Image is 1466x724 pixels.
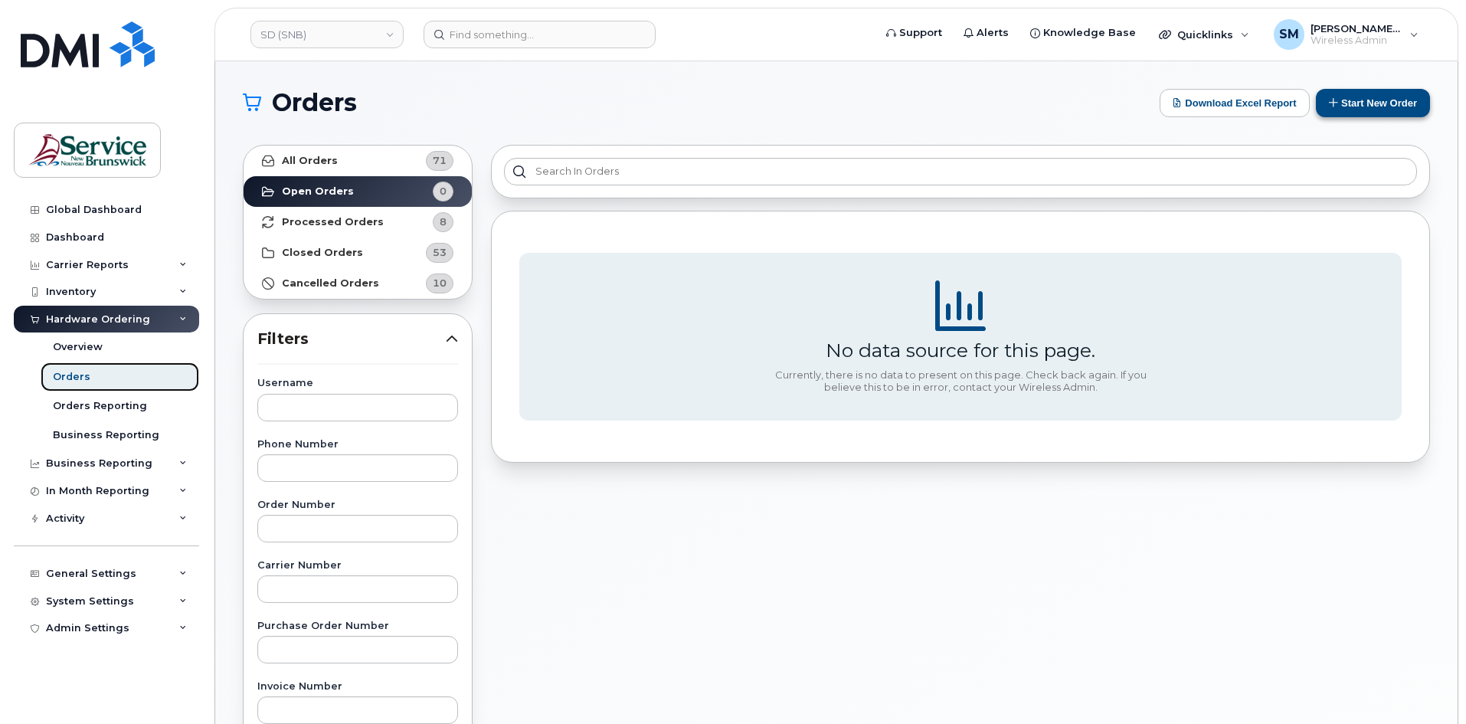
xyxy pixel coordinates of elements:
strong: Cancelled Orders [282,277,379,290]
strong: Processed Orders [282,216,384,228]
strong: All Orders [282,155,338,167]
a: Closed Orders53 [244,238,472,268]
span: Orders [272,91,357,114]
span: 8 [440,215,447,229]
span: 71 [433,153,447,168]
span: 0 [440,184,447,198]
button: Download Excel Report [1160,89,1310,117]
span: 53 [433,245,447,260]
a: Processed Orders8 [244,207,472,238]
strong: Open Orders [282,185,354,198]
label: Order Number [257,500,458,510]
label: Carrier Number [257,561,458,571]
label: Username [257,378,458,388]
label: Phone Number [257,440,458,450]
span: 10 [433,276,447,290]
strong: Closed Orders [282,247,363,259]
div: No data source for this page. [826,339,1095,362]
a: All Orders71 [244,146,472,176]
input: Search in orders [504,158,1417,185]
a: Open Orders0 [244,176,472,207]
div: Currently, there is no data to present on this page. Check back again. If you believe this to be ... [769,369,1152,393]
label: Purchase Order Number [257,621,458,631]
button: Start New Order [1316,89,1430,117]
a: Cancelled Orders10 [244,268,472,299]
label: Invoice Number [257,682,458,692]
span: Filters [257,328,446,350]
